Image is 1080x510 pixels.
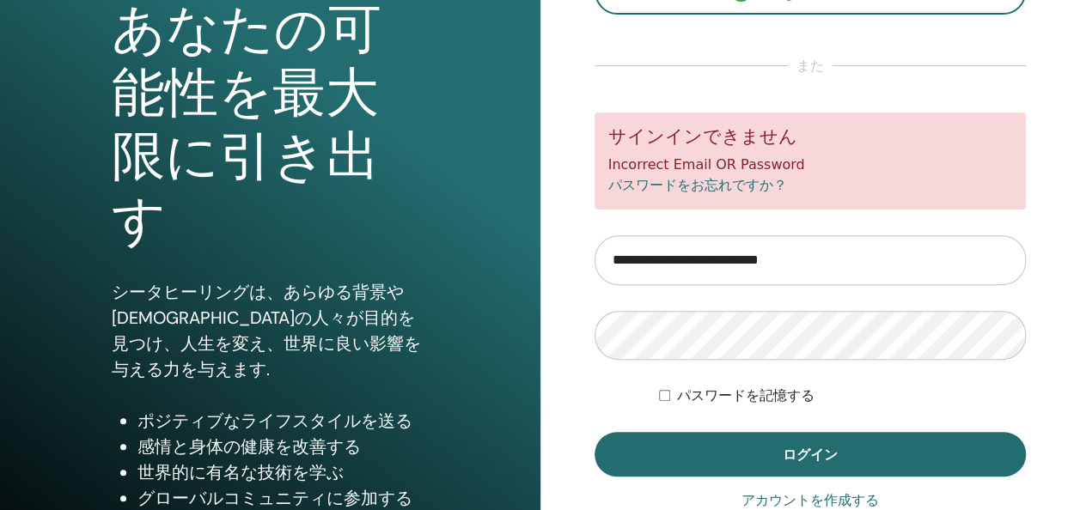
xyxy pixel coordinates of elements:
[788,56,833,76] span: また
[137,408,429,434] li: ポジティブなライフスタイルを送る
[595,112,1027,209] div: Incorrect Email OR Password
[608,126,1013,148] h5: サインインできません
[595,432,1027,477] button: ログイン
[137,434,429,459] li: 感情と身体の健康を改善する
[137,459,429,485] li: 世界的に有名な技術を学ぶ
[112,279,429,382] p: シータヒーリングは、あらゆる背景や[DEMOGRAPHIC_DATA]の人々が目的を見つけ、人生を変え、世界に良い影響を与える力を与えます.
[677,386,815,406] label: パスワードを記憶する
[783,446,838,464] span: ログイン
[659,386,1026,406] div: Keep me authenticated indefinitely or until I manually logout
[608,177,787,193] a: パスワードをお忘れですか？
